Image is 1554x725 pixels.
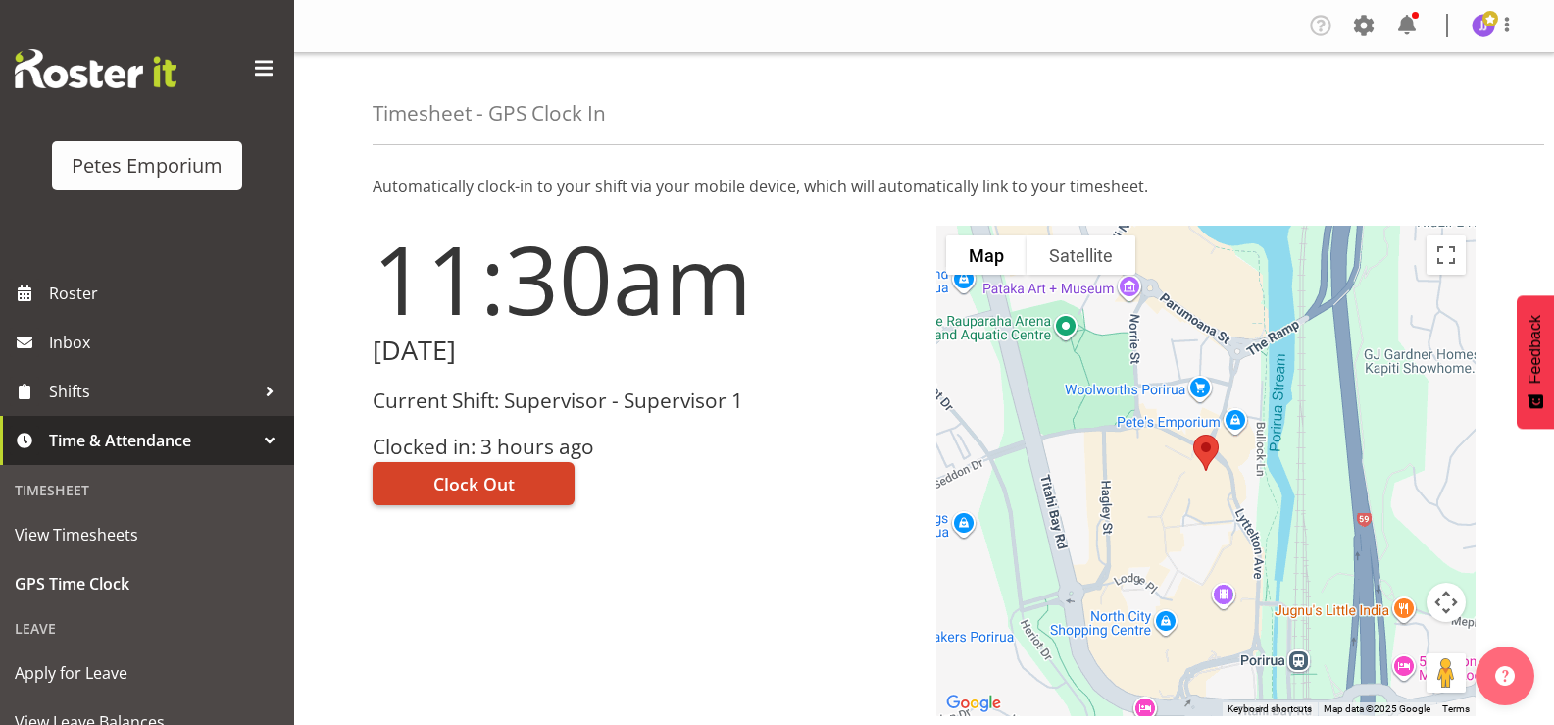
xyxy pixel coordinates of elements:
span: Clock Out [433,471,515,496]
span: Feedback [1527,315,1544,384]
img: Google [941,691,1006,716]
button: Clock Out [373,462,575,505]
button: Map camera controls [1427,583,1466,622]
div: Leave [5,608,289,648]
span: Time & Attendance [49,426,255,455]
span: GPS Time Clock [15,569,279,598]
a: Apply for Leave [5,648,289,698]
span: Inbox [49,328,284,357]
div: Timesheet [5,470,289,510]
button: Keyboard shortcuts [1228,702,1312,716]
h3: Clocked in: 3 hours ago [373,436,913,458]
button: Drag Pegman onto the map to open Street View [1427,653,1466,693]
div: Petes Emporium [72,151,223,181]
img: help-xxl-2.png [1495,666,1515,686]
button: Show street map [946,235,1027,275]
img: janelle-jonkers702.jpg [1472,14,1495,37]
span: View Timesheets [15,520,279,549]
span: Shifts [49,377,255,406]
span: Apply for Leave [15,658,279,688]
span: Roster [49,279,284,308]
span: Map data ©2025 Google [1324,703,1430,714]
button: Show satellite imagery [1027,235,1135,275]
a: Open this area in Google Maps (opens a new window) [941,691,1006,716]
a: View Timesheets [5,510,289,559]
a: GPS Time Clock [5,559,289,608]
h1: 11:30am [373,226,913,332]
h4: Timesheet - GPS Clock In [373,102,606,125]
a: Terms (opens in new tab) [1442,703,1470,714]
button: Feedback - Show survey [1517,295,1554,429]
p: Automatically clock-in to your shift via your mobile device, which will automatically link to you... [373,175,1476,198]
button: Toggle fullscreen view [1427,235,1466,275]
h2: [DATE] [373,336,913,366]
h3: Current Shift: Supervisor - Supervisor 1 [373,389,913,412]
img: Rosterit website logo [15,49,176,88]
